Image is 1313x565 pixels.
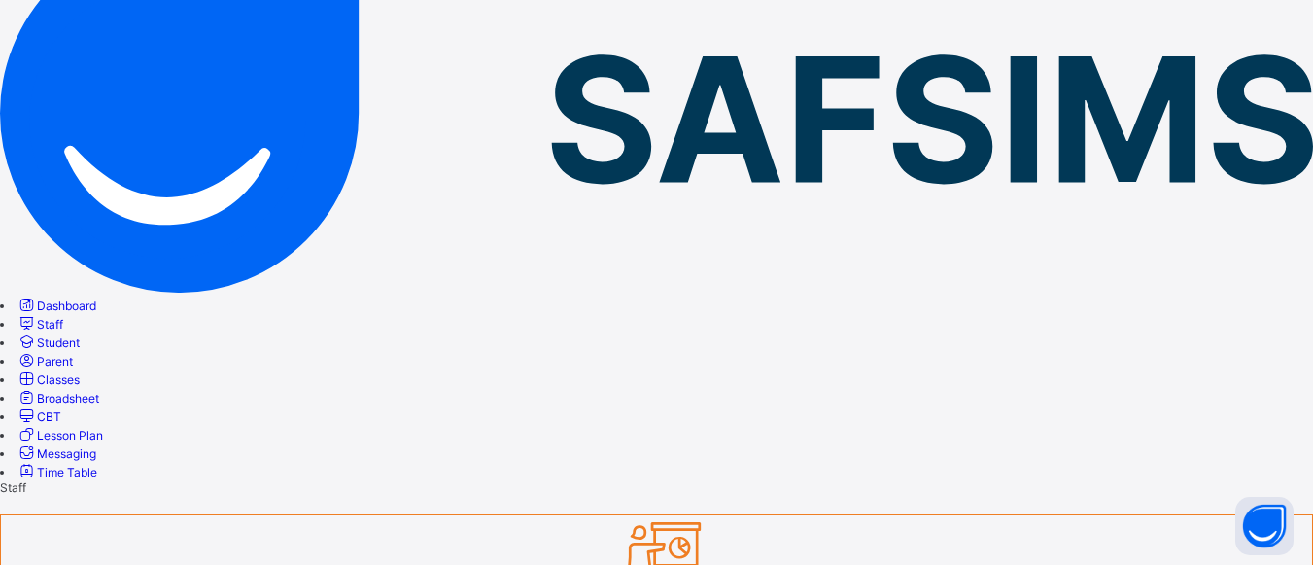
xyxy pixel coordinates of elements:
a: Classes [17,372,80,387]
span: Messaging [37,446,96,461]
a: Staff [17,317,63,332]
button: Open asap [1235,497,1294,555]
span: Classes [37,372,80,387]
span: Parent [37,354,73,369]
a: Time Table [17,465,97,479]
span: Student [37,335,80,350]
a: Messaging [17,446,96,461]
a: Lesson Plan [17,428,103,442]
span: CBT [37,409,61,424]
span: Time Table [37,465,97,479]
span: Dashboard [37,299,96,313]
span: Staff [37,317,63,332]
span: Broadsheet [37,391,99,406]
a: Student [17,335,80,350]
a: Parent [17,354,73,369]
a: Broadsheet [17,391,99,406]
span: Lesson Plan [37,428,103,442]
a: CBT [17,409,61,424]
a: Dashboard [17,299,96,313]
